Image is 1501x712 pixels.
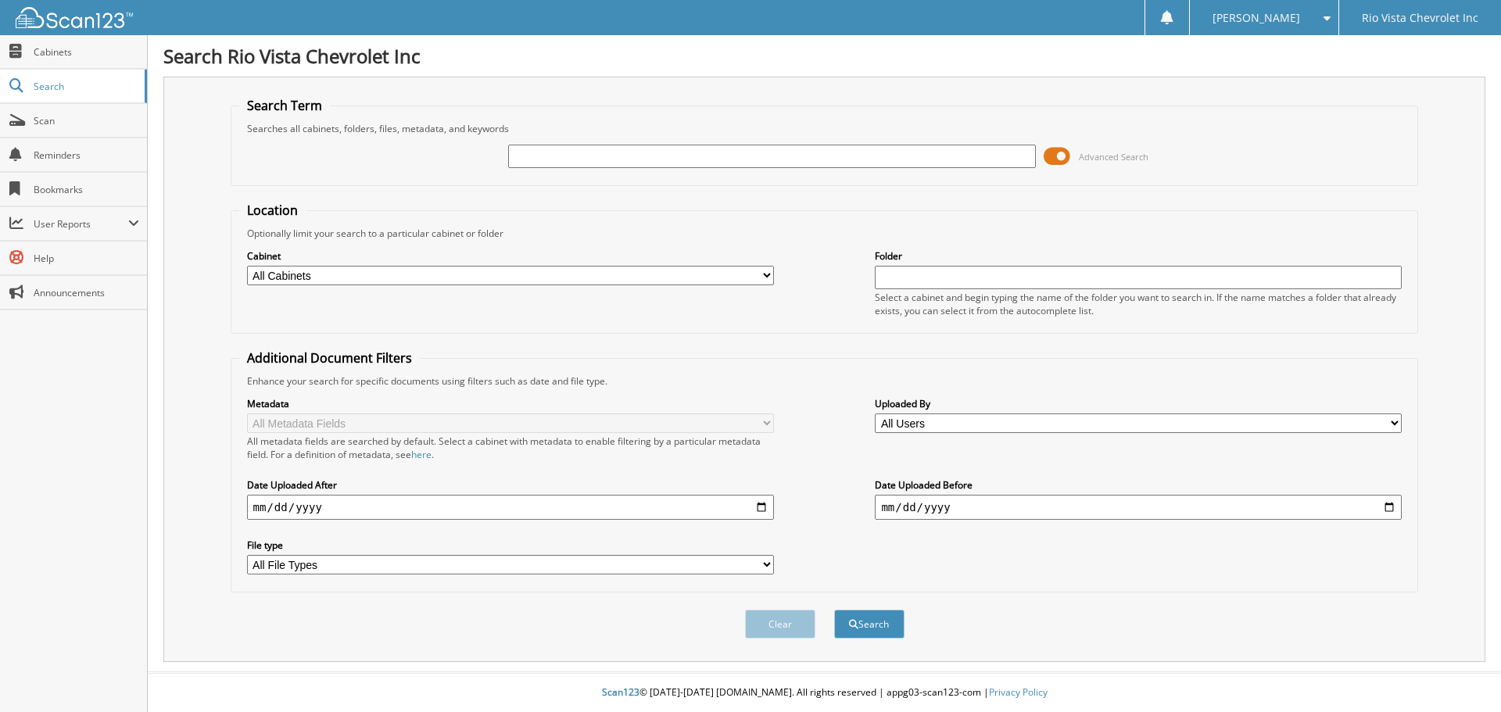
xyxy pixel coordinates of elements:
span: Help [34,252,139,265]
legend: Additional Document Filters [239,349,420,367]
label: Folder [875,249,1402,263]
button: Search [834,610,905,639]
label: Uploaded By [875,397,1402,410]
span: Search [34,80,137,93]
div: Optionally limit your search to a particular cabinet or folder [239,227,1410,240]
label: Date Uploaded Before [875,478,1402,492]
h1: Search Rio Vista Chevrolet Inc [163,43,1485,69]
span: Cabinets [34,45,139,59]
input: end [875,495,1402,520]
label: Cabinet [247,249,774,263]
span: Advanced Search [1079,151,1148,163]
div: Searches all cabinets, folders, files, metadata, and keywords [239,122,1410,135]
span: Bookmarks [34,183,139,196]
span: Scan123 [602,685,639,699]
div: Select a cabinet and begin typing the name of the folder you want to search in. If the name match... [875,291,1402,317]
span: Scan [34,114,139,127]
label: File type [247,538,774,552]
span: [PERSON_NAME] [1213,13,1300,23]
span: Announcements [34,286,139,299]
a: Privacy Policy [989,685,1048,699]
span: Reminders [34,148,139,162]
a: here [411,448,432,461]
iframe: Chat Widget [1423,637,1501,712]
span: User Reports [34,217,128,231]
legend: Location [239,202,306,219]
img: scan123-logo-white.svg [16,7,133,28]
div: © [DATE]-[DATE] [DOMAIN_NAME]. All rights reserved | appg03-scan123-com | [148,674,1501,712]
input: start [247,495,774,520]
div: All metadata fields are searched by default. Select a cabinet with metadata to enable filtering b... [247,435,774,461]
legend: Search Term [239,97,330,114]
div: Enhance your search for specific documents using filters such as date and file type. [239,374,1410,388]
button: Clear [745,610,815,639]
span: Rio Vista Chevrolet Inc [1362,13,1478,23]
label: Date Uploaded After [247,478,774,492]
label: Metadata [247,397,774,410]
